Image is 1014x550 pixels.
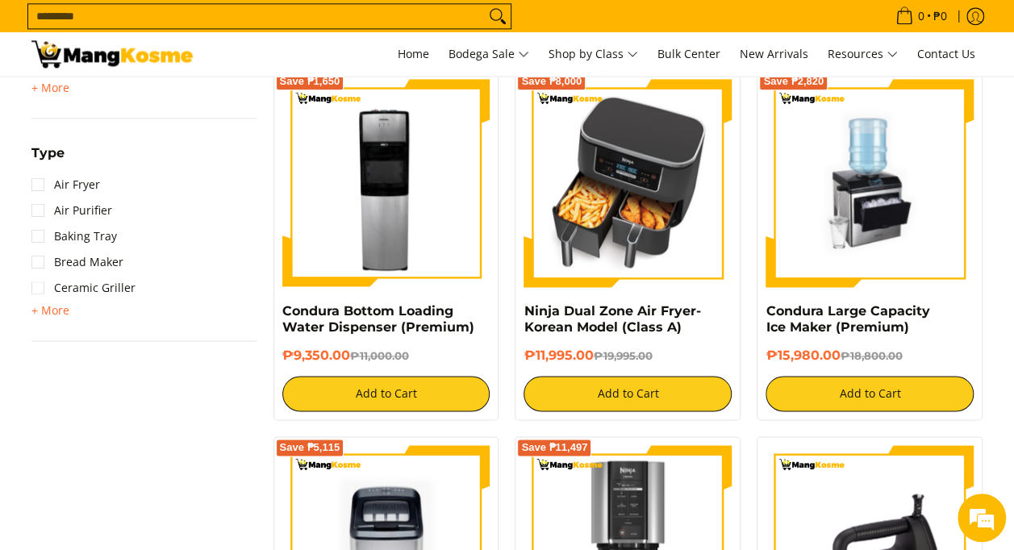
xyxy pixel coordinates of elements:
span: We're online! [94,169,223,332]
a: Ceramic Griller [31,275,136,301]
del: ₱18,800.00 [840,349,902,362]
button: Add to Cart [766,376,974,411]
a: Bread Maker [31,249,123,275]
span: Bodega Sale [449,44,529,65]
a: Condura Large Capacity Ice Maker (Premium) [766,303,929,335]
span: + More [31,81,69,94]
span: Type [31,147,65,160]
span: Save ₱11,497 [521,443,587,452]
span: Home [398,46,429,61]
span: Contact Us [917,46,975,61]
h6: ₱9,350.00 [282,348,490,364]
span: Resources [828,44,898,65]
span: Save ₱2,820 [763,77,824,86]
summary: Open [31,147,65,172]
a: Air Fryer [31,172,100,198]
a: Ninja Dual Zone Air Fryer- Korean Model (Class A) [524,303,700,335]
span: New Arrivals [740,46,808,61]
button: Add to Cart [282,376,490,411]
span: Bulk Center [657,46,720,61]
span: Save ₱1,650 [280,77,340,86]
summary: Open [31,301,69,320]
a: Air Purifier [31,198,112,223]
div: Chat with us now [84,90,271,111]
img: Condura Bottom Loading Water Dispenser (Premium) [282,79,490,287]
span: Save ₱8,000 [521,77,582,86]
span: Shop by Class [549,44,638,65]
textarea: Type your message and hit 'Enter' [8,373,307,430]
a: Home [390,32,437,76]
summary: Open [31,78,69,98]
img: ninja-dual-zone-air-fryer-with-sample-contents-full-view-mang-kosme [524,79,732,287]
a: Bodega Sale [440,32,537,76]
a: Contact Us [909,32,983,76]
a: Shop by Class [540,32,646,76]
nav: Main Menu [209,32,983,76]
div: Minimize live chat window [265,8,303,47]
button: Search [485,4,511,28]
button: Add to Cart [524,376,732,411]
a: Condura Bottom Loading Water Dispenser (Premium) [282,303,474,335]
span: 0 [916,10,927,22]
span: ₱0 [931,10,949,22]
span: + More [31,304,69,317]
a: Baking Tray [31,223,117,249]
img: https://mangkosme.com/products/condura-large-capacity-ice-maker-premium [766,79,974,287]
a: Bulk Center [649,32,728,76]
h6: ₱11,995.00 [524,348,732,364]
a: New Arrivals [732,32,816,76]
span: Save ₱5,115 [280,443,340,452]
span: • [891,7,952,25]
img: Small Appliances l Mang Kosme: Home Appliances Warehouse Sale [31,40,193,68]
a: Resources [820,32,906,76]
del: ₱19,995.00 [593,349,652,362]
h6: ₱15,980.00 [766,348,974,364]
del: ₱11,000.00 [350,349,409,362]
